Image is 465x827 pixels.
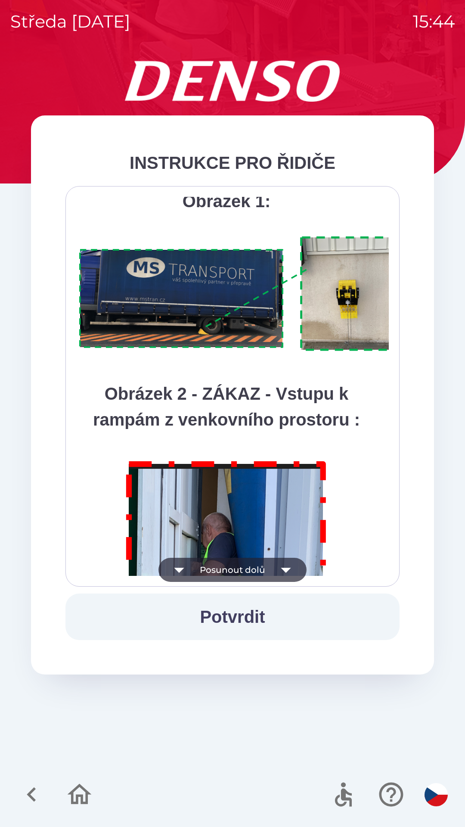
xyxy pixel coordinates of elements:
[413,9,455,34] p: 15:44
[425,783,448,806] img: cs flag
[10,9,130,34] p: středa [DATE]
[76,231,410,357] img: A1ym8hFSA0ukAAAAAElFTkSuQmCC
[65,150,400,176] div: INSTRUKCE PRO ŘIDIČE
[158,558,307,582] button: Posunout dolů
[93,384,360,429] strong: Obrázek 2 - ZÁKAZ - Vstupu k rampám z venkovního prostoru :
[65,594,400,640] button: Potvrdit
[31,60,434,102] img: Logo
[116,450,337,766] img: M8MNayrTL6gAAAABJRU5ErkJggg==
[183,192,271,211] strong: Obrázek 1:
